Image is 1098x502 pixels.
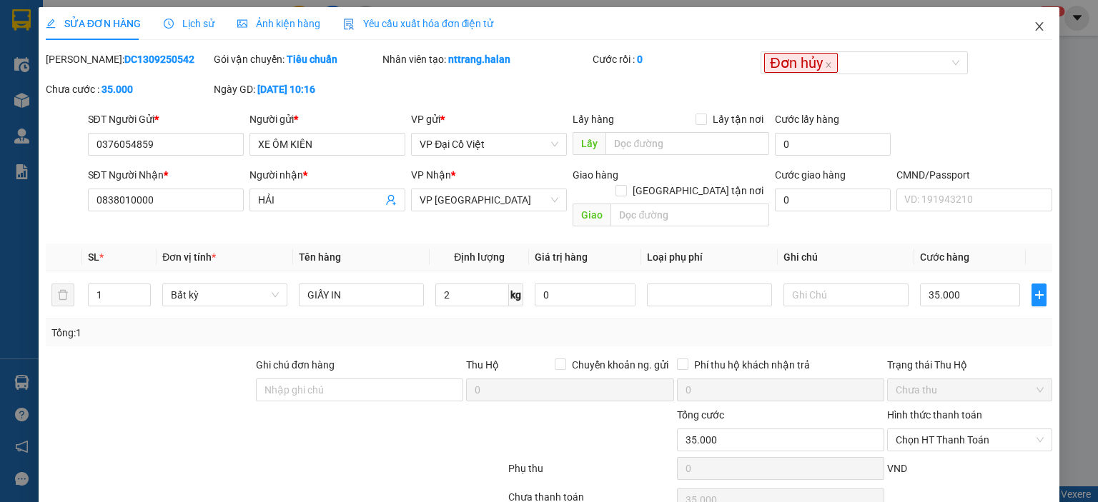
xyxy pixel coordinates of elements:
[343,18,494,29] span: Yêu cầu xuất hóa đơn điện tử
[411,111,567,127] div: VP gửi
[707,111,769,127] span: Lấy tận nơi
[775,133,891,156] input: Cước lấy hàng
[171,284,279,306] span: Bất kỳ
[677,409,724,421] span: Tổng cước
[573,114,614,125] span: Lấy hàng
[775,169,846,181] label: Cước giao hàng
[627,183,769,199] span: [GEOGRAPHIC_DATA] tận nơi
[920,251,969,263] span: Cước hàng
[214,51,379,67] div: Gói vận chuyển:
[299,283,424,306] input: VD: Bàn, Ghế
[124,54,194,65] b: DC1309250542
[448,54,510,65] b: nttrang.halan
[509,283,523,306] span: kg
[454,251,505,263] span: Định lượng
[1019,7,1059,47] button: Close
[249,111,405,127] div: Người gửi
[896,379,1044,401] span: Chưa thu
[637,54,643,65] b: 0
[566,357,674,373] span: Chuyển khoản ng. gửi
[778,244,914,271] th: Ghi chú
[46,81,211,97] div: Chưa cước :
[593,51,758,67] div: Cước rồi :
[775,189,891,211] input: Cước giao hàng
[411,169,451,181] span: VP Nhận
[164,19,174,29] span: clock-circle
[102,84,133,95] b: 35.000
[535,251,588,263] span: Giá trị hàng
[46,19,56,29] span: edit
[88,111,244,127] div: SĐT Người Gửi
[610,204,769,226] input: Dọc đường
[51,325,425,341] div: Tổng: 1
[783,283,909,306] input: Ghi Chú
[896,167,1052,183] div: CMND/Passport
[385,194,397,206] span: user-add
[257,84,315,95] b: [DATE] 10:16
[887,463,907,474] span: VND
[775,114,839,125] label: Cước lấy hàng
[896,429,1044,451] span: Chọn HT Thanh Toán
[343,19,355,30] img: icon
[164,18,214,29] span: Lịch sử
[825,61,832,69] span: close
[237,18,320,29] span: Ảnh kiện hàng
[764,53,837,73] span: Đơn hủy
[573,204,610,226] span: Giao
[51,283,74,306] button: delete
[287,54,337,65] b: Tiêu chuẩn
[420,134,558,155] span: VP Đại Cồ Việt
[88,167,244,183] div: SĐT Người Nhận
[382,51,590,67] div: Nhân viên tạo:
[887,357,1052,373] div: Trạng thái Thu Hộ
[605,132,769,155] input: Dọc đường
[1032,289,1046,301] span: plus
[573,132,605,155] span: Lấy
[88,251,99,263] span: SL
[573,169,618,181] span: Giao hàng
[1034,21,1045,32] span: close
[507,461,675,486] div: Phụ thu
[299,251,341,263] span: Tên hàng
[641,244,778,271] th: Loại phụ phí
[1032,283,1047,306] button: plus
[420,189,558,211] span: VP Bắc Sơn
[249,167,405,183] div: Người nhận
[887,409,982,421] label: Hình thức thanh toán
[214,81,379,97] div: Ngày GD:
[256,378,463,401] input: Ghi chú đơn hàng
[46,18,141,29] span: SỬA ĐƠN HÀNG
[237,19,247,29] span: picture
[256,359,335,371] label: Ghi chú đơn hàng
[46,51,211,67] div: [PERSON_NAME]:
[466,359,499,371] span: Thu Hộ
[162,251,216,263] span: Đơn vị tính
[688,357,816,373] span: Phí thu hộ khách nhận trả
